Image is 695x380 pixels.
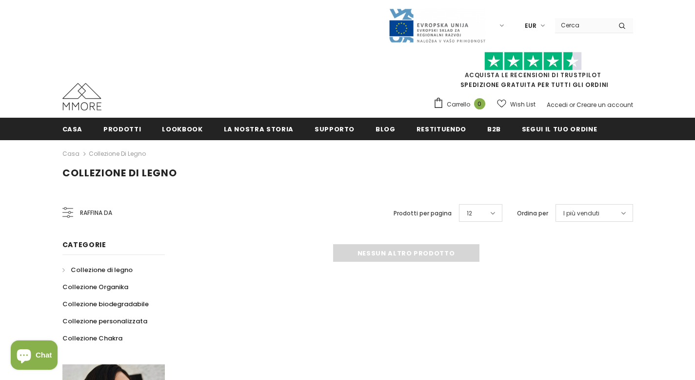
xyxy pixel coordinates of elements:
a: Prodotti [103,118,141,140]
a: Javni Razpis [388,21,486,29]
span: B2B [487,125,501,134]
a: Acquista le recensioni di TrustPilot [465,71,601,79]
a: Collezione biodegradabile [62,296,149,313]
span: Carrello [447,100,470,109]
a: Collezione Organika [62,278,128,296]
a: Casa [62,148,79,160]
input: Search Site [555,18,611,32]
span: Collezione di legno [62,166,177,180]
a: Collezione personalizzata [62,313,147,330]
label: Ordina per [517,209,548,218]
span: supporto [315,125,355,134]
span: 12 [467,209,472,218]
span: 0 [474,98,485,109]
span: Prodotti [103,125,141,134]
img: Casi MMORE [62,83,101,110]
span: Restituendo [417,125,466,134]
a: Segui il tuo ordine [522,118,597,140]
a: Collezione di legno [62,261,133,278]
span: Blog [376,125,396,134]
img: Javni Razpis [388,8,486,43]
img: Fidati di Pilot Stars [484,52,582,71]
a: B2B [487,118,501,140]
span: Wish List [510,100,536,109]
a: Restituendo [417,118,466,140]
span: Collezione di legno [71,265,133,274]
a: Creare un account [576,101,633,109]
span: Collezione Organika [62,282,128,292]
span: or [569,101,575,109]
span: Collezione personalizzata [62,317,147,326]
span: La nostra storia [224,125,294,134]
a: Collezione di legno [89,149,146,158]
span: Collezione biodegradabile [62,299,149,309]
a: Carrello 0 [433,97,490,112]
span: Collezione Chakra [62,334,122,343]
a: Collezione Chakra [62,330,122,347]
span: EUR [525,21,536,31]
span: Raffina da [80,208,112,218]
span: Categorie [62,240,106,250]
a: supporto [315,118,355,140]
span: SPEDIZIONE GRATUITA PER TUTTI GLI ORDINI [433,56,633,89]
a: La nostra storia [224,118,294,140]
span: Segui il tuo ordine [522,125,597,134]
a: Accedi [547,101,568,109]
span: Lookbook [162,125,202,134]
a: Lookbook [162,118,202,140]
a: Blog [376,118,396,140]
a: Wish List [497,96,536,113]
a: Casa [62,118,83,140]
span: I più venduti [563,209,599,218]
span: Casa [62,125,83,134]
inbox-online-store-chat: Shopify online store chat [8,340,60,372]
label: Prodotti per pagina [394,209,452,218]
